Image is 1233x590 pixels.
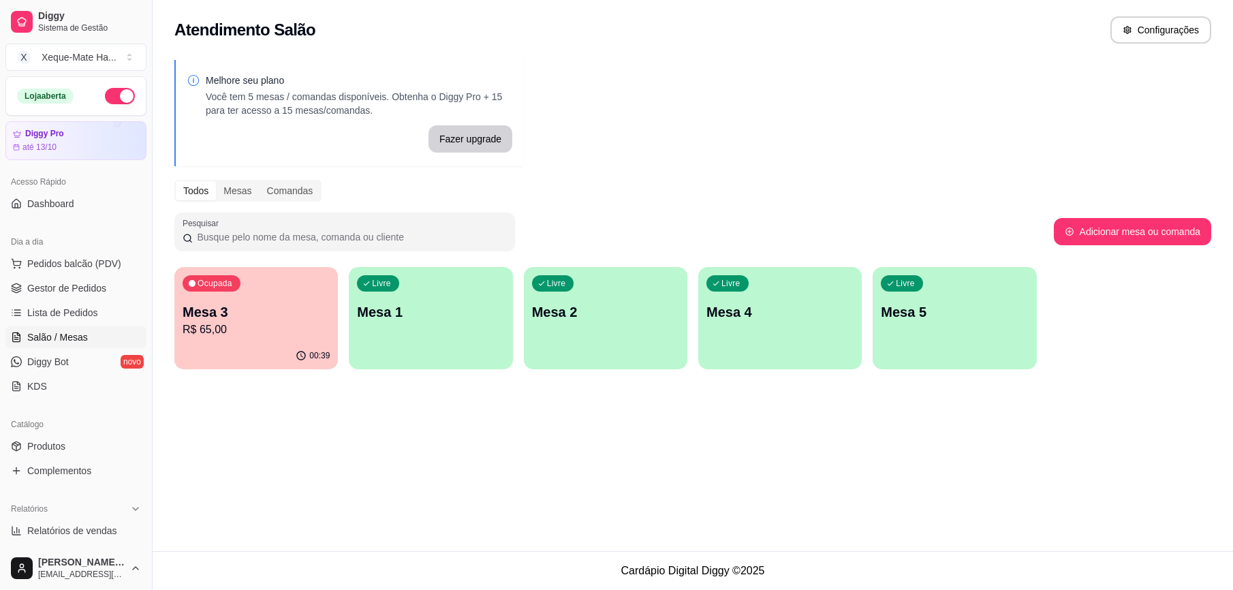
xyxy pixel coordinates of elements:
button: Pedidos balcão (PDV) [5,253,146,275]
p: Ocupada [198,278,232,289]
button: Adicionar mesa ou comanda [1054,218,1211,245]
p: Mesa 5 [881,302,1028,322]
div: Acesso Rápido [5,171,146,193]
a: Diggy Botnovo [5,351,146,373]
a: Relatórios de vendas [5,520,146,542]
button: LivreMesa 5 [873,267,1036,369]
p: Mesa 3 [183,302,330,322]
span: KDS [27,379,47,393]
span: [EMAIL_ADDRESS][DOMAIN_NAME] [38,569,125,580]
button: LivreMesa 2 [524,267,687,369]
p: Livre [372,278,391,289]
p: Livre [721,278,740,289]
button: Configurações [1110,16,1211,44]
div: Loja aberta [17,89,74,104]
button: LivreMesa 1 [349,267,512,369]
p: Livre [547,278,566,289]
div: Catálogo [5,414,146,435]
a: Lista de Pedidos [5,302,146,324]
button: Alterar Status [105,88,135,104]
button: Select a team [5,44,146,71]
p: R$ 65,00 [183,322,330,338]
a: DiggySistema de Gestão [5,5,146,38]
a: Complementos [5,460,146,482]
div: Todos [176,181,216,200]
div: Mesas [216,181,259,200]
span: Pedidos balcão (PDV) [27,257,121,270]
span: [PERSON_NAME] e [PERSON_NAME] [38,557,125,569]
p: Mesa 2 [532,302,679,322]
span: Produtos [27,439,65,453]
button: Fazer upgrade [428,125,512,153]
p: Mesa 4 [706,302,854,322]
p: Mesa 1 [357,302,504,322]
label: Pesquisar [183,217,223,229]
button: [PERSON_NAME] e [PERSON_NAME][EMAIL_ADDRESS][DOMAIN_NAME] [5,552,146,585]
h2: Atendimento Salão [174,19,315,41]
a: Salão / Mesas [5,326,146,348]
div: Comandas [260,181,321,200]
span: Dashboard [27,197,74,211]
input: Pesquisar [193,230,507,244]
span: Relatórios de vendas [27,524,117,538]
p: Livre [896,278,915,289]
div: Xeque-Mate Ha ... [42,50,116,64]
article: Diggy Pro [25,129,64,139]
button: LivreMesa 4 [698,267,862,369]
a: Diggy Proaté 13/10 [5,121,146,160]
span: Complementos [27,464,91,478]
span: Lista de Pedidos [27,306,98,320]
button: OcupadaMesa 3R$ 65,0000:39 [174,267,338,369]
span: Diggy [38,10,141,22]
p: Você tem 5 mesas / comandas disponíveis. Obtenha o Diggy Pro + 15 para ter acesso a 15 mesas/coma... [206,90,512,117]
a: Dashboard [5,193,146,215]
footer: Cardápio Digital Diggy © 2025 [153,551,1233,590]
p: 00:39 [309,350,330,361]
a: Relatório de clientes [5,544,146,566]
a: Gestor de Pedidos [5,277,146,299]
span: Gestor de Pedidos [27,281,106,295]
span: X [17,50,31,64]
a: KDS [5,375,146,397]
p: Melhore seu plano [206,74,512,87]
span: Diggy Bot [27,355,69,369]
span: Sistema de Gestão [38,22,141,33]
a: Produtos [5,435,146,457]
article: até 13/10 [22,142,57,153]
span: Salão / Mesas [27,330,88,344]
span: Relatórios [11,503,48,514]
div: Dia a dia [5,231,146,253]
